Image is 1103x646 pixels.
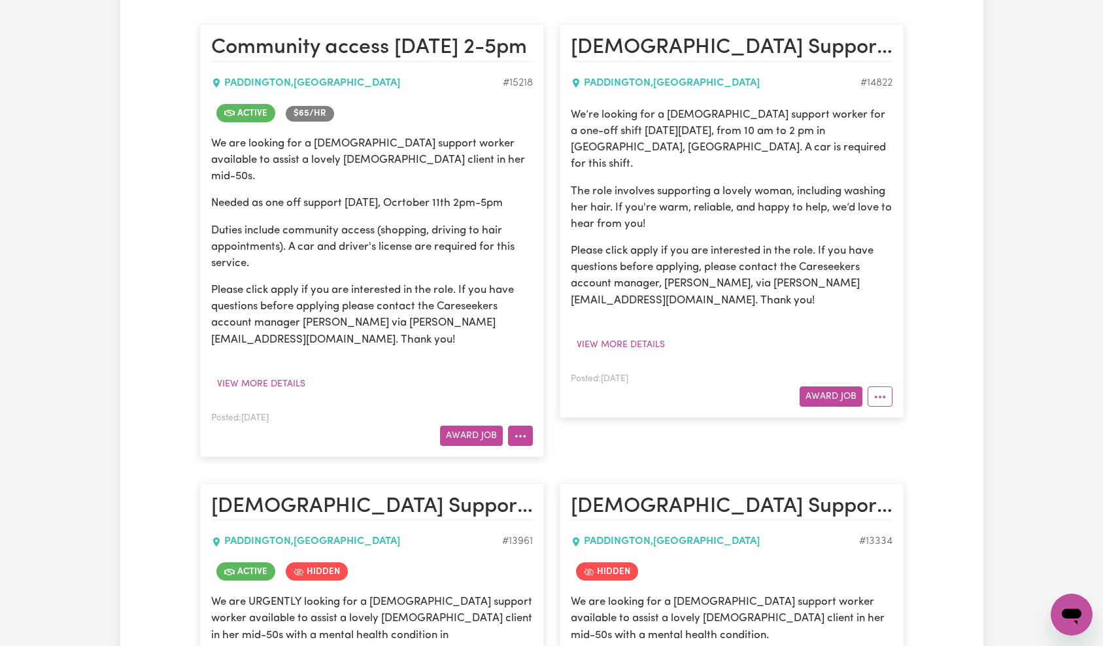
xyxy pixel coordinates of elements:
[286,562,348,581] span: Job is hidden
[571,534,859,549] div: PADDINGTON , [GEOGRAPHIC_DATA]
[800,386,862,407] button: Award Job
[211,135,533,185] p: We are looking for a [DEMOGRAPHIC_DATA] support worker available to assist a lovely [DEMOGRAPHIC_...
[571,75,860,91] div: PADDINGTON , [GEOGRAPHIC_DATA]
[211,35,533,61] h2: Community access Saturday Oct. 11 2-5pm
[571,594,892,643] p: We are looking for a [DEMOGRAPHIC_DATA] support worker available to assist a lovely [DEMOGRAPHIC_...
[211,75,503,91] div: PADDINGTON , [GEOGRAPHIC_DATA]
[216,104,275,122] span: Job is active
[1051,594,1093,636] iframe: Button to launch messaging window
[571,335,671,355] button: View more details
[211,282,533,348] p: Please click apply if you are interested in the role. If you have questions before applying pleas...
[571,107,892,173] p: We’re looking for a [DEMOGRAPHIC_DATA] support worker for a one-off shift [DATE][DATE], from 10 a...
[571,375,628,383] span: Posted: [DATE]
[211,195,533,211] p: Needed as one off support [DATE], Ocrtober 11th 2pm-5pm
[868,386,892,407] button: More options
[211,414,269,422] span: Posted: [DATE]
[440,426,503,446] button: Award Job
[576,562,638,581] span: Job is hidden
[211,374,311,394] button: View more details
[211,534,502,549] div: PADDINGTON , [GEOGRAPHIC_DATA]
[211,222,533,272] p: Duties include community access (shopping, driving to hair appointments). A car and driver's lice...
[211,494,533,520] h2: Female Support Worker Needed in Paddington, NSW
[571,35,892,61] h2: Female Support Worker Needed In Paddington, NSW
[216,562,275,581] span: Job is active
[860,75,892,91] div: Job ID #14822
[502,534,533,549] div: Job ID #13961
[571,494,892,520] h2: Female Support Worker Needed ONE OFF In PADDINGTON, New South Wales
[508,426,533,446] button: More options
[571,243,892,309] p: Please click apply if you are interested in the role. If you have questions before applying, plea...
[286,106,334,122] span: Job rate per hour
[859,534,892,549] div: Job ID #13334
[503,75,533,91] div: Job ID #15218
[571,183,892,233] p: The role involves supporting a lovely woman, including washing her hair. If you're warm, reliable...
